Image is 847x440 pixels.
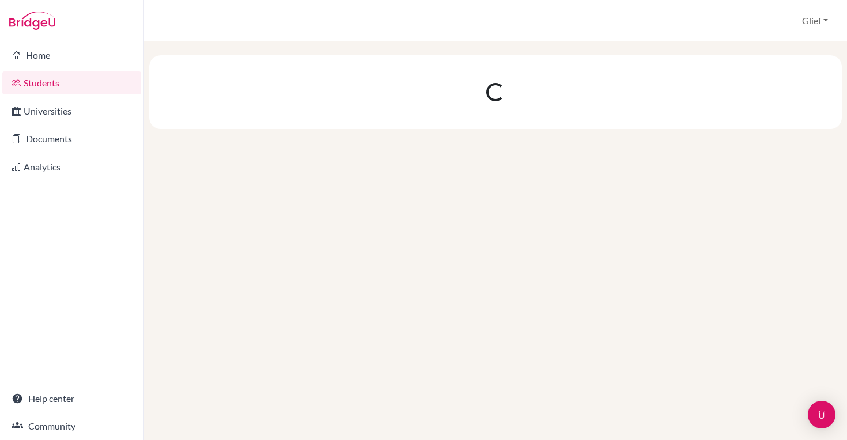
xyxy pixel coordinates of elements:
[2,127,141,150] a: Documents
[2,155,141,179] a: Analytics
[2,71,141,94] a: Students
[808,401,835,428] div: Open Intercom Messenger
[9,12,55,30] img: Bridge-U
[2,387,141,410] a: Help center
[2,415,141,438] a: Community
[2,100,141,123] a: Universities
[2,44,141,67] a: Home
[797,10,833,32] button: Glief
